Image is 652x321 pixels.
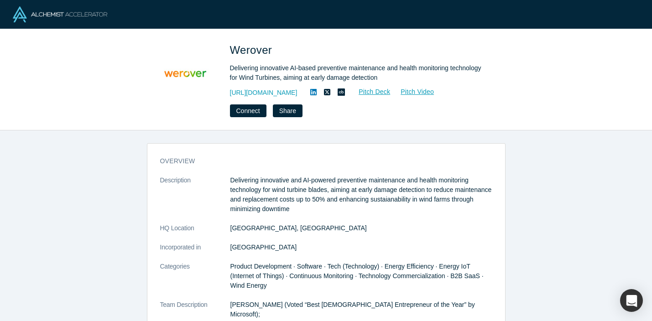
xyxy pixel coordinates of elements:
h3: overview [160,156,480,166]
button: Share [273,104,303,117]
dt: Description [160,176,230,223]
dd: [GEOGRAPHIC_DATA] [230,243,492,252]
dd: [GEOGRAPHIC_DATA], [GEOGRAPHIC_DATA] [230,223,492,233]
div: Delivering innovative AI-based preventive maintenance and health monitoring technology for Wind T... [230,63,485,83]
a: Pitch Video [391,87,434,97]
button: Connect [230,104,266,117]
img: Werover's Logo [153,42,217,106]
dt: Incorporated in [160,243,230,262]
dt: HQ Location [160,223,230,243]
a: [URL][DOMAIN_NAME] [230,88,297,98]
a: Pitch Deck [349,87,391,97]
dt: Categories [160,262,230,300]
img: Alchemist Logo [13,6,107,22]
span: Werover [230,44,276,56]
span: Product Development · Software · Tech (Technology) · Energy Efficiency · Energy IoT (Internet of ... [230,263,484,289]
p: Delivering innovative and AI-powered preventive maintenance and health monitoring technology for ... [230,176,492,214]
